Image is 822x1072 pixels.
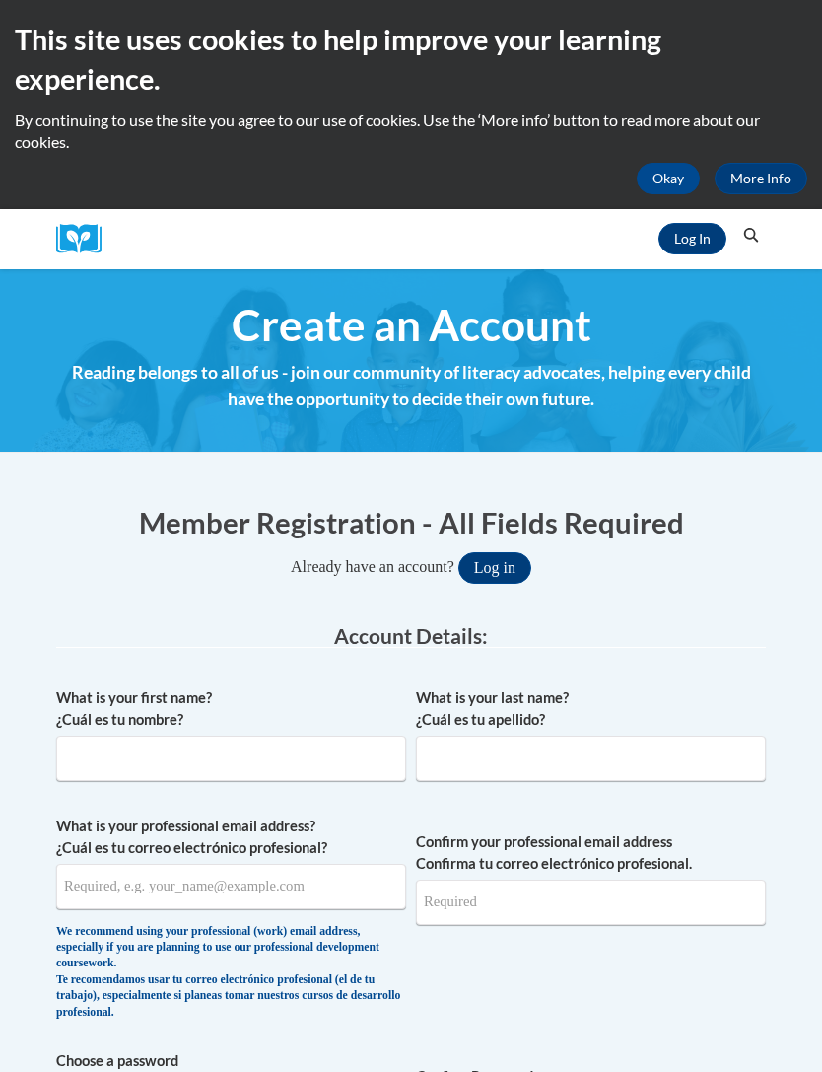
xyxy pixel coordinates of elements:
h1: Member Registration - All Fields Required [56,502,766,542]
input: Metadata input [56,864,406,909]
a: More Info [715,163,807,194]
span: Create an Account [232,299,591,351]
h4: Reading belongs to all of us - join our community of literacy advocates, helping every child have... [56,360,766,412]
input: Required [416,880,766,925]
input: Metadata input [56,736,406,781]
button: Okay [637,163,700,194]
label: Confirm your professional email address Confirma tu correo electrónico profesional. [416,831,766,875]
label: What is your first name? ¿Cuál es tu nombre? [56,687,406,731]
input: Metadata input [416,736,766,781]
label: What is your last name? ¿Cuál es tu apellido? [416,687,766,731]
button: Log in [458,552,531,584]
p: By continuing to use the site you agree to our use of cookies. Use the ‘More info’ button to read... [15,109,807,153]
button: Search [736,224,766,248]
span: Account Details: [334,623,488,648]
span: Already have an account? [291,558,454,575]
img: Logo brand [56,224,115,254]
label: What is your professional email address? ¿Cuál es tu correo electrónico profesional? [56,816,406,859]
div: We recommend using your professional (work) email address, especially if you are planning to use ... [56,924,406,1022]
a: Cox Campus [56,224,115,254]
a: Log In [658,223,726,254]
h2: This site uses cookies to help improve your learning experience. [15,20,807,100]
